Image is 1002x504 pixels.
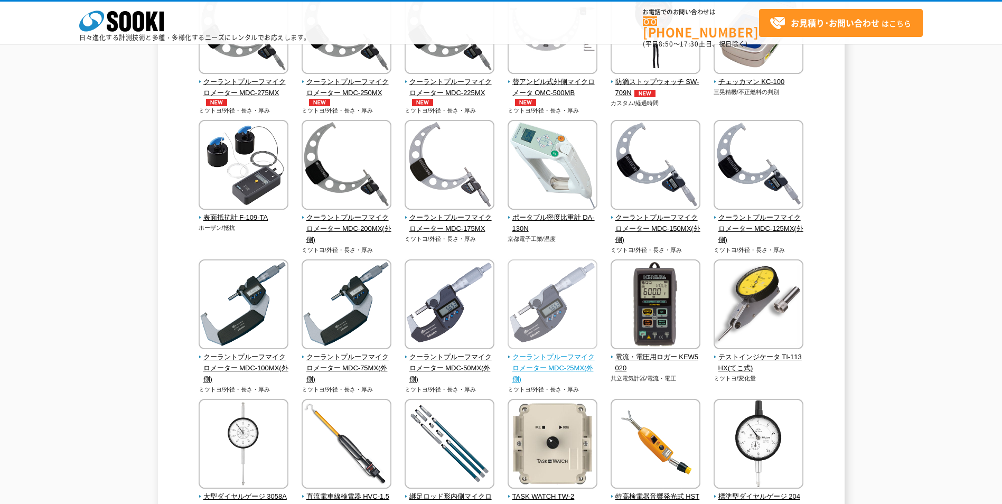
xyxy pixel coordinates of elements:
img: 標準型ダイヤルゲージ 2046A [714,399,803,491]
img: 表面抵抗計 F-109-TA [199,120,288,212]
img: 直流電車線検電器 HVC-1.5N3 [302,399,391,491]
span: クーラントプルーフマイクロメーター MDC-200MX(外側) [302,212,392,245]
span: 防滴ストップウォッチ SW-709N [611,77,701,99]
a: 替アンビル式外側マイクロメータ OMC-500MBNEW [508,67,598,106]
p: 日々進化する計測技術と多種・多様化するニーズにレンタルでお応えします。 [79,34,311,41]
span: 替アンビル式外側マイクロメータ OMC-500MB [508,77,598,106]
img: クーラントプルーフマイクロメーター MDC-175MX [405,120,494,212]
span: ポータブル密度比重計 DA-130N [508,212,598,235]
p: ミツトヨ/外径・長さ・厚み [508,106,598,115]
strong: お見積り･お問い合わせ [791,16,879,29]
img: TASK WATCH TW-2 [508,399,597,491]
img: NEW [512,99,539,106]
img: クーラントプルーフマイクロメーター MDC-50MX(外側) [405,259,494,352]
a: クーラントプルーフマイクロメーター MDC-100MX(外側) [199,342,289,385]
p: ミツトヨ/外径・長さ・厚み [508,385,598,394]
span: クーラントプルーフマイクロメーター MDC-75MX(外側) [302,352,392,385]
p: 共立電気計器/電流・電圧 [611,374,701,383]
img: クーラントプルーフマイクロメーター MDC-200MX(外側) [302,120,391,212]
img: クーラントプルーフマイクロメーター MDC-75MX(外側) [302,259,391,352]
a: クーラントプルーフマイクロメーター MDC-75MX(外側) [302,342,392,385]
p: ホーザン/抵抗 [199,223,289,232]
a: クーラントプルーフマイクロメーター MDC-150MX(外側) [611,202,701,245]
img: クーラントプルーフマイクロメーター MDC-150MX(外側) [611,120,700,212]
p: 京都電子工業/温度 [508,235,598,244]
a: クーラントプルーフマイクロメーター MDC-50MX(外側) [405,342,495,385]
span: (平日 ～ 土日、祝日除く) [643,39,747,49]
img: クーラントプルーフマイクロメーター MDC-125MX(外側) [714,120,803,212]
span: チェッカマン KC-100 [714,77,804,88]
img: NEW [306,99,333,106]
a: クーラントプルーフマイクロメーター MDC-175MX [405,202,495,234]
p: ミツトヨ/外径・長さ・厚み [611,246,701,255]
img: クーラントプルーフマイクロメーター MDC-100MX(外側) [199,259,288,352]
a: TASK WATCH TW-2 [508,481,598,502]
img: ポータブル密度比重計 DA-130N [508,120,597,212]
p: 三晃精機/不正燃料の判別 [714,88,804,97]
p: ミツトヨ/外径・長さ・厚み [199,385,289,394]
img: NEW [409,99,436,106]
span: クーラントプルーフマイクロメーター MDC-250MX [302,77,392,106]
img: 特高検電器音響発光式 HST-70 [611,399,700,491]
a: [PHONE_NUMBER] [643,16,759,38]
img: NEW [632,90,658,97]
a: クーラントプルーフマイクロメーター MDC-125MX(外側) [714,202,804,245]
a: 防滴ストップウォッチ SW-709NNEW [611,67,701,98]
p: ミツトヨ/外径・長さ・厚み [714,246,804,255]
p: ミツトヨ/外径・長さ・厚み [405,235,495,244]
p: ミツトヨ/外径・長さ・厚み [302,246,392,255]
a: お見積り･お問い合わせはこちら [759,9,923,37]
span: TASK WATCH TW-2 [508,491,598,502]
span: クーラントプルーフマイクロメーター MDC-50MX(外側) [405,352,495,385]
img: クーラントプルーフマイクロメーター MDC-25MX(外側) [508,259,597,352]
a: チェッカマン KC-100 [714,67,804,88]
p: ミツトヨ/外径・長さ・厚み [199,106,289,115]
img: 継足ロッド形内側マイクロメータ IMZ-1000 [405,399,494,491]
span: 17:30 [680,39,699,49]
span: クーラントプルーフマイクロメーター MDC-225MX [405,77,495,106]
span: テストインジケータ TI-113HX(てこ式) [714,352,804,374]
p: ミツトヨ/外径・長さ・厚み [405,385,495,394]
img: 大型ダイヤルゲージ 3058A-19 [199,399,288,491]
span: クーラントプルーフマイクロメーター MDC-150MX(外側) [611,212,701,245]
span: クーラントプルーフマイクロメーター MDC-275MX [199,77,289,106]
span: はこちら [770,15,911,31]
a: クーラントプルーフマイクロメーター MDC-25MX(外側) [508,342,598,385]
span: 電流・電圧用ロガー KEW5020 [611,352,701,374]
a: 電流・電圧用ロガー KEW5020 [611,342,701,374]
p: ミツトヨ/外径・長さ・厚み [302,385,392,394]
a: クーラントプルーフマイクロメーター MDC-250MXNEW [302,67,392,106]
img: 電流・電圧用ロガー KEW5020 [611,259,700,352]
a: テストインジケータ TI-113HX(てこ式) [714,342,804,374]
span: クーラントプルーフマイクロメーター MDC-125MX(外側) [714,212,804,245]
a: クーラントプルーフマイクロメーター MDC-225MXNEW [405,67,495,106]
img: テストインジケータ TI-113HX(てこ式) [714,259,803,352]
a: クーラントプルーフマイクロメーター MDC-275MXNEW [199,67,289,106]
a: 表面抵抗計 F-109-TA [199,202,289,223]
p: ミツトヨ/変化量 [714,374,804,383]
p: ミツトヨ/外径・長さ・厚み [302,106,392,115]
span: 表面抵抗計 F-109-TA [199,212,289,223]
span: クーラントプルーフマイクロメーター MDC-25MX(外側) [508,352,598,385]
img: NEW [203,99,230,106]
a: クーラントプルーフマイクロメーター MDC-200MX(外側) [302,202,392,245]
span: クーラントプルーフマイクロメーター MDC-175MX [405,212,495,235]
span: お電話でのお問い合わせは [643,9,759,15]
span: 8:50 [659,39,673,49]
a: ポータブル密度比重計 DA-130N [508,202,598,234]
p: カスタム/経過時間 [611,99,701,108]
p: ミツトヨ/外径・長さ・厚み [405,106,495,115]
span: クーラントプルーフマイクロメーター MDC-100MX(外側) [199,352,289,385]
